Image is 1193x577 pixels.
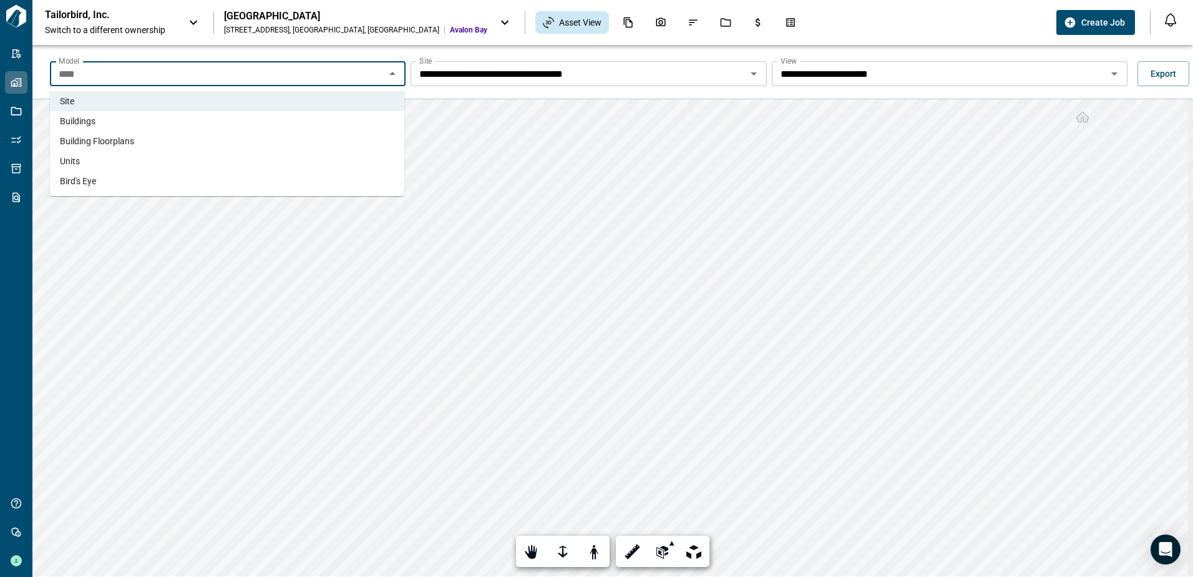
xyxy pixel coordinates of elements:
[45,9,157,21] p: Tailorbird, Inc.
[384,65,401,82] button: Close
[1151,535,1181,565] div: Open Intercom Messenger
[60,115,95,127] span: Buildings
[777,12,804,33] div: Takeoff Center
[713,12,739,33] div: Jobs
[745,65,762,82] button: Open
[615,12,641,33] div: Documents
[535,11,609,34] div: Asset View
[559,16,601,29] span: Asset View
[1081,16,1125,29] span: Create Job
[1106,65,1123,82] button: Open
[224,25,439,35] div: [STREET_ADDRESS] , [GEOGRAPHIC_DATA] , [GEOGRAPHIC_DATA]
[1137,61,1189,86] button: Export
[60,135,134,147] span: Building Floorplans
[1151,67,1176,80] span: Export
[648,12,674,33] div: Photos
[781,56,797,66] label: View
[680,12,706,33] div: Issues & Info
[745,12,771,33] div: Budgets
[60,175,96,187] span: Bird's Eye
[224,10,487,22] div: [GEOGRAPHIC_DATA]
[60,95,74,107] span: Site
[450,25,487,35] span: Avalon Bay
[419,56,432,66] label: Site
[45,24,176,36] span: Switch to a different ownership
[1161,10,1181,30] button: Open notification feed
[59,56,79,66] label: Model
[60,155,80,167] span: Units
[1056,10,1135,35] button: Create Job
